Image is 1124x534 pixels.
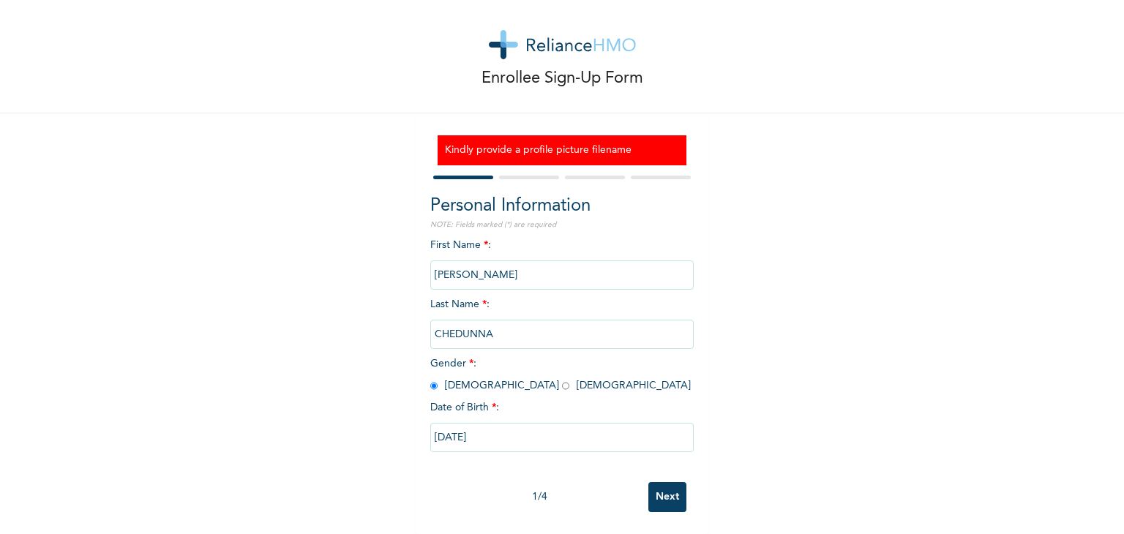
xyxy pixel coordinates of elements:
h3: Kindly provide a profile picture filename [445,143,679,158]
input: Enter your first name [430,260,694,290]
input: Next [648,482,686,512]
h2: Personal Information [430,193,694,219]
div: 1 / 4 [430,489,648,505]
p: NOTE: Fields marked (*) are required [430,219,694,230]
span: Gender : [DEMOGRAPHIC_DATA] [DEMOGRAPHIC_DATA] [430,358,691,391]
p: Enrollee Sign-Up Form [482,67,643,91]
span: Last Name : [430,299,694,339]
input: Enter your last name [430,320,694,349]
span: First Name : [430,240,694,280]
span: Date of Birth : [430,400,499,415]
input: DD-MM-YYYY [430,423,694,452]
img: logo [489,30,636,59]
